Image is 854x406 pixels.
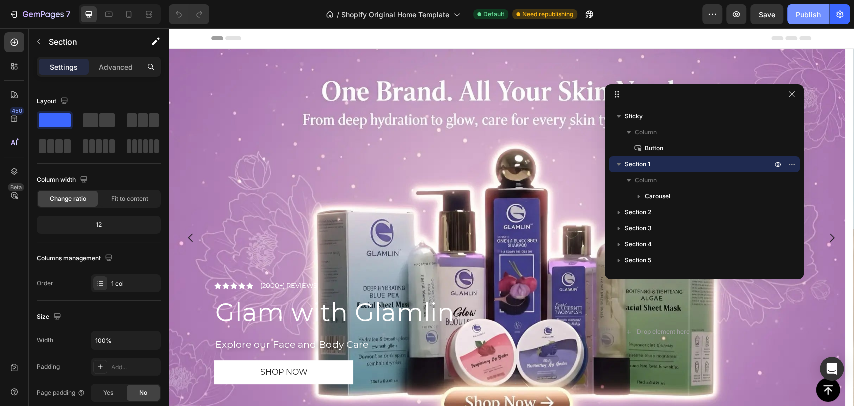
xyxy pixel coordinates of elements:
span: Shopify Original Home Template [341,9,449,20]
p: Advanced [99,62,133,72]
span: Section 2 [625,207,651,217]
div: 12 [39,218,159,232]
span: Button [645,143,663,153]
p: Settings [50,62,78,72]
p: Section [49,36,131,48]
span: Default [483,10,504,19]
div: Size [37,310,63,324]
span: Carousel [645,191,670,201]
button: Carousel Next Arrow [649,196,677,224]
span: Sticky [625,111,643,121]
button: 7 [4,4,75,24]
div: Padding [37,362,60,371]
div: Order [37,279,53,288]
span: Fit to content [111,194,148,203]
div: Columns management [37,252,115,265]
iframe: Design area [169,28,854,406]
span: / [337,9,339,20]
div: Column width [37,173,90,187]
div: Publish [796,9,821,20]
div: Beta [8,183,24,191]
p: 7 [66,8,70,20]
span: Column [635,127,657,137]
div: Page padding [37,388,85,397]
div: Drop element here [468,300,521,308]
div: 1 col [111,279,158,288]
div: 450 [10,107,24,115]
span: Change ratio [50,194,86,203]
span: Section 3 [625,223,652,233]
span: Section 1 [625,159,650,169]
button: Save [750,4,783,24]
span: Need republishing [522,10,573,19]
div: Open Intercom Messenger [820,357,844,381]
span: Column [635,175,657,185]
input: Auto [91,331,160,349]
button: Publish [787,4,829,24]
div: Layout [37,95,70,108]
span: Section 5 [625,255,651,265]
span: No [139,388,147,397]
span: Yes [103,388,113,397]
span: Section 4 [625,239,652,249]
span: Save [759,10,775,19]
div: Width [37,336,53,345]
div: Undo/Redo [169,4,209,24]
div: Add... [111,363,158,372]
